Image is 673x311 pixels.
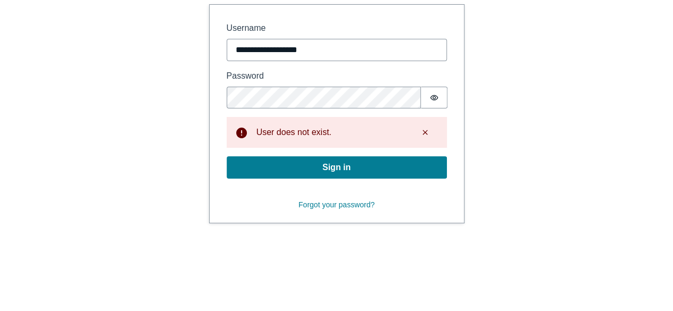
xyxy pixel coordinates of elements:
div: User does not exist. [256,126,403,139]
button: Sign in [227,156,447,179]
label: Password [227,70,447,82]
label: Username [227,22,447,35]
button: Show password [421,87,447,108]
button: Forgot your password? [292,196,381,214]
button: Dismiss alert [412,123,438,141]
